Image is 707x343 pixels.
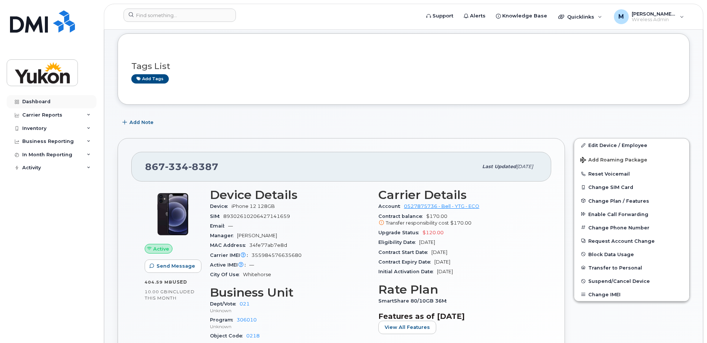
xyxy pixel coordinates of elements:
h3: Business Unit [210,286,369,299]
span: Email [210,223,228,229]
button: Change SIM Card [574,180,689,194]
h3: Features as of [DATE] [378,312,538,321]
img: iPhone_12.jpg [151,192,195,236]
span: $120.00 [422,230,444,235]
span: M [618,12,624,21]
a: Edit Device / Employee [574,138,689,152]
span: included this month [145,289,195,301]
button: Enable Call Forwarding [574,208,689,221]
span: 8387 [188,161,218,172]
span: SIM [210,213,223,219]
span: Contract Expiry Date [378,259,434,265]
span: 355984576635680 [251,252,302,258]
span: View All Features [385,324,430,331]
span: Program [210,317,237,323]
a: Alerts [458,9,491,23]
input: Find something... [124,9,236,22]
h3: Device Details [210,188,369,202]
span: 89302610206427141659 [223,213,290,219]
span: Carrier IMEI [210,252,251,258]
p: Unknown [210,307,369,314]
span: [PERSON_NAME] [237,233,277,238]
span: used [172,279,187,285]
span: [DATE] [516,164,533,169]
span: Add Roaming Package [580,157,647,164]
button: Block Data Usage [574,248,689,261]
span: Support [433,12,453,20]
span: 334 [165,161,188,172]
button: Change IMEI [574,288,689,301]
span: [DATE] [437,269,453,274]
button: Add Note [118,116,160,129]
a: 0218 [246,333,260,339]
span: — [228,223,233,229]
button: Add Roaming Package [574,152,689,167]
a: Support [421,9,458,23]
button: Request Account Change [574,234,689,248]
span: Active IMEI [210,262,249,268]
div: Quicklinks [553,9,607,24]
span: 867 [145,161,218,172]
a: 306010 [237,317,257,323]
span: Dept/Vote [210,301,240,307]
span: Manager [210,233,237,238]
span: Active [153,245,169,252]
span: Contract balance [378,213,426,219]
span: Suspend/Cancel Device [588,278,650,284]
span: Transfer responsibility cost [386,220,449,226]
span: SmartShare 80/10GB 36M [378,298,450,304]
span: 10.00 GB [145,289,168,294]
span: Add Note [129,119,154,126]
span: Eligibility Date [378,239,419,245]
a: Add tags [131,74,169,84]
span: City Of Use [210,272,243,277]
span: 34fe77ab7e8d [249,242,287,248]
span: MAC Address [210,242,249,248]
span: 404.59 MB [145,280,172,285]
span: Quicklinks [567,14,594,20]
span: Contract Start Date [378,249,431,255]
button: Suspend/Cancel Device [574,274,689,288]
span: Knowledge Base [502,12,547,20]
button: Reset Voicemail [574,167,689,180]
span: $170.00 [378,213,538,227]
button: Send Message [145,259,201,273]
button: Change Phone Number [574,221,689,234]
a: 021 [240,301,250,307]
span: Account [378,203,404,209]
span: Object Code [210,333,246,339]
span: Whitehorse [243,272,271,277]
span: Initial Activation Date [378,269,437,274]
a: Knowledge Base [491,9,552,23]
span: Last updated [482,164,516,169]
h3: Rate Plan [378,283,538,296]
span: [DATE] [434,259,450,265]
a: 0527875736 - Bell - YTG - ECO [404,203,479,209]
span: [PERSON_NAME].[PERSON_NAME] [632,11,676,17]
div: Mitchel.Williams [609,9,689,24]
span: iPhone 12 128GB [231,203,275,209]
span: Change Plan / Features [588,198,649,203]
span: Wireless Admin [632,17,676,23]
span: Enable Call Forwarding [588,211,648,217]
span: — [249,262,254,268]
span: [DATE] [419,239,435,245]
span: Upgrade Status [378,230,422,235]
span: Alerts [470,12,486,20]
span: Send Message [157,262,195,269]
h3: Carrier Details [378,188,538,202]
button: View All Features [378,321,436,334]
span: Device [210,203,231,209]
span: [DATE] [431,249,447,255]
h3: Tags List [131,62,676,71]
button: Change Plan / Features [574,194,689,208]
span: $170.00 [450,220,471,226]
p: Unknown [210,323,369,330]
button: Transfer to Personal [574,261,689,274]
